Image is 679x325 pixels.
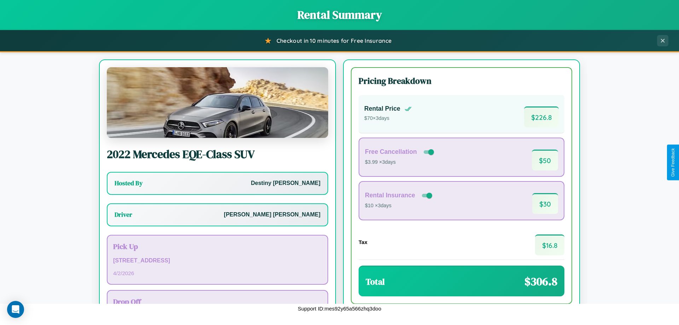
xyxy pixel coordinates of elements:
h3: Pick Up [113,241,322,251]
h3: Hosted By [115,179,143,187]
h3: Pricing Breakdown [359,75,564,87]
h4: Tax [359,239,367,245]
p: $3.99 × 3 days [365,158,435,167]
span: $ 50 [532,150,558,170]
h4: Rental Insurance [365,192,415,199]
h3: Drop Off [113,296,322,307]
h3: Driver [115,210,132,219]
div: Give Feedback [671,148,675,177]
p: [PERSON_NAME] [PERSON_NAME] [224,210,320,220]
img: Mercedes EQE-Class SUV [107,67,328,138]
div: Open Intercom Messenger [7,301,24,318]
span: Checkout in 10 minutes for Free Insurance [277,37,391,44]
span: $ 16.8 [535,234,564,255]
p: Destiny [PERSON_NAME] [251,178,320,188]
p: Support ID: mes92y65a566zhq3doo [298,304,381,313]
span: $ 30 [532,193,558,214]
p: $10 × 3 days [365,201,434,210]
h3: Total [366,276,385,288]
p: $ 70 × 3 days [364,114,412,123]
p: 4 / 2 / 2026 [113,268,322,278]
span: $ 226.8 [524,106,559,127]
h4: Free Cancellation [365,148,417,156]
h1: Rental Summary [7,7,672,23]
h2: 2022 Mercedes EQE-Class SUV [107,146,328,162]
h4: Rental Price [364,105,400,112]
span: $ 306.8 [524,274,557,289]
p: [STREET_ADDRESS] [113,256,322,266]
